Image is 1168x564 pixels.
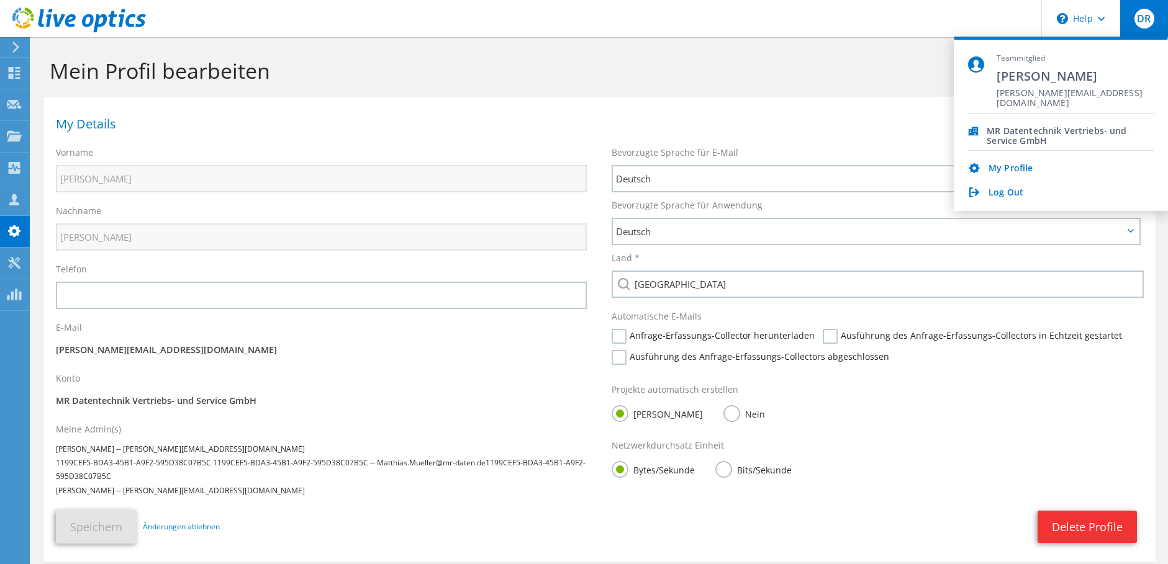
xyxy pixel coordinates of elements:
[612,461,695,477] label: Bytes/Sekunde
[1038,511,1137,543] a: Delete Profile
[56,457,586,481] span: 1199CEF5-BDA3-45B1-A9F2-595D38C07B5C 1199CEF5-BDA3-45B1-A9F2-595D38C07B5C -- Matthias.Mueller@mr-...
[612,199,763,212] label: Bevorzugte Sprache für Anwendung
[612,350,889,365] label: Ausführung des Anfrage-Erfassungs-Collectors abgeschlossen
[56,263,87,275] label: Telefon
[1134,9,1154,29] span: DR
[823,329,1122,344] label: Ausführung des Anfrage-Erfassungs-Collectors in Echtzeit gestartet
[715,461,792,477] label: Bits/Sekunde
[616,171,1123,186] span: Deutsch
[987,126,1154,138] div: MR Datentechnik Vertriebs- und Service GmbH
[56,510,137,544] button: Speichern
[143,520,220,534] a: Änderungen ablehnen
[1057,13,1068,24] svg: \n
[989,187,1023,199] a: Log Out
[612,329,815,344] label: Anfrage-Erfassungs-Collector herunterladen
[612,146,738,159] label: Bevorzugte Sprache für E-Mail
[997,53,1154,64] span: Teammitglied
[50,58,1143,84] h1: Mein Profil bearbeiten
[612,310,702,323] label: Automatische E-Mails
[56,205,101,217] label: Nachname
[56,423,121,436] label: Meine Admin(s)
[56,343,587,357] p: [PERSON_NAME][EMAIL_ADDRESS][DOMAIN_NAME]
[56,321,82,334] label: E-Mail
[612,405,703,421] label: [PERSON_NAME]
[997,68,1154,84] span: [PERSON_NAME]
[723,405,765,421] label: Nein
[997,88,1154,100] span: [PERSON_NAME][EMAIL_ADDRESS][DOMAIN_NAME]
[56,118,1137,130] h1: My Details
[56,394,587,408] p: MR Datentechnik Vertriebs- und Service GmbH
[616,224,1123,239] span: Deutsch
[56,372,80,385] label: Konto
[989,163,1033,175] a: My Profile
[612,252,640,264] label: Land *
[612,439,724,452] label: Netzwerkdurchsatz Einheit
[56,444,305,454] span: [PERSON_NAME] -- [PERSON_NAME][EMAIL_ADDRESS][DOMAIN_NAME]
[56,485,305,496] span: [PERSON_NAME] -- [PERSON_NAME][EMAIL_ADDRESS][DOMAIN_NAME]
[612,383,738,396] label: Projekte automatisch erstellen
[56,146,93,159] label: Vorname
